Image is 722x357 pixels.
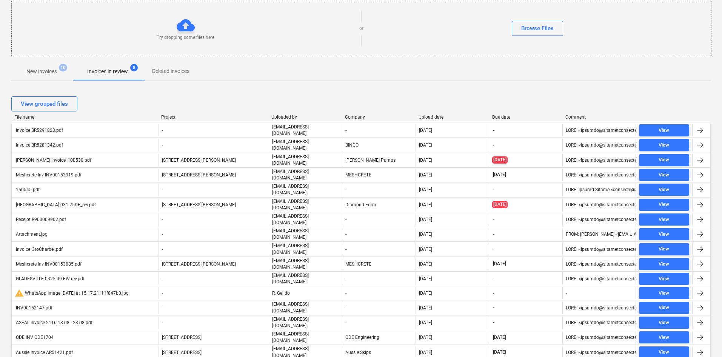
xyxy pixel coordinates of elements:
[272,183,339,196] p: [EMAIL_ADDRESS][DOMAIN_NAME]
[492,276,495,282] span: -
[639,139,689,151] button: View
[272,301,339,314] p: [EMAIL_ADDRESS][DOMAIN_NAME]
[639,228,689,240] button: View
[15,289,129,298] div: WhatsApp Image [DATE] at 15.17.21_11f847b0.jpg
[272,124,339,137] p: [EMAIL_ADDRESS][DOMAIN_NAME]
[419,291,432,296] div: [DATE]
[15,335,54,340] div: QDE INV QDE1704
[639,213,689,226] button: View
[492,349,507,355] span: [DATE]
[492,261,507,267] span: [DATE]
[162,261,236,267] span: 8 Chapman Street, Gladesville
[639,184,689,196] button: View
[342,154,415,167] div: [PERSON_NAME] Pumps
[419,247,432,252] div: [DATE]
[639,124,689,136] button: View
[566,291,567,296] div: -
[659,348,669,357] div: View
[342,139,415,151] div: BINGO
[659,333,669,342] div: View
[419,261,432,267] div: [DATE]
[659,156,669,164] div: View
[492,156,508,164] span: [DATE]
[342,287,415,299] div: -
[492,334,507,341] span: [DATE]
[419,305,432,311] div: [DATE]
[492,246,495,252] span: -
[15,202,96,207] div: [GEOGRAPHIC_DATA]-031-25DF_rev.pdf
[162,172,236,178] span: 8 Chapman Street, Gladesville
[15,232,48,237] div: Attachment.jpg
[15,158,91,163] div: [PERSON_NAME] Invoice_100530.pdf
[492,172,507,178] span: [DATE]
[161,114,265,120] div: Project
[162,305,163,311] span: -
[659,275,669,283] div: View
[342,316,415,329] div: -
[157,34,214,41] p: Try dropping some files here
[659,141,669,150] div: View
[359,25,363,32] p: or
[21,99,68,109] div: View grouped files
[342,228,415,241] div: -
[162,142,163,148] span: -
[639,317,689,329] button: View
[342,124,415,137] div: -
[162,202,236,207] span: 8 Chapman Street, Gladesville
[162,320,163,325] span: -
[492,304,495,311] span: -
[342,198,415,211] div: Diamond Form
[342,331,415,344] div: QDE Engineering
[492,187,495,193] span: -
[15,247,63,252] div: invoice_3toCharbel.pdf
[419,202,432,207] div: [DATE]
[162,276,163,281] span: -
[26,68,57,76] p: New invoices
[15,142,63,148] div: Invoice BR5281342.pdf
[492,142,495,148] span: -
[419,114,486,120] div: Upload date
[659,303,669,312] div: View
[345,114,413,120] div: Company
[15,289,24,298] span: warning
[15,276,85,281] div: GLADESVILLE 0325-09-FW-rev.pdf
[272,154,339,167] p: [EMAIL_ADDRESS][DOMAIN_NAME]
[565,114,633,120] div: Comment
[419,350,432,355] div: [DATE]
[342,301,415,314] div: -
[152,67,189,75] p: Deleted invoices
[342,243,415,255] div: -
[11,96,77,111] button: View grouped files
[272,139,339,151] p: [EMAIL_ADDRESS][DOMAIN_NAME]
[15,305,52,311] div: INV00152147.pdf
[684,321,722,357] iframe: Chat Widget
[342,168,415,181] div: MESHCRETE
[639,331,689,343] button: View
[15,172,82,178] div: Meshcrete Inv INV00153319.pdf
[639,287,689,299] button: View
[272,243,339,255] p: [EMAIL_ADDRESS][DOMAIN_NAME]
[659,230,669,239] div: View
[639,199,689,211] button: View
[162,158,236,163] span: 3 Emmerick Street, Lilyfield
[87,68,128,76] p: Invoices in review
[342,183,415,196] div: -
[162,247,163,252] span: -
[272,213,339,226] p: [EMAIL_ADDRESS][DOMAIN_NAME]
[15,128,63,133] div: Invoice BR5291823.pdf
[11,1,711,56] div: Try dropping some files hereorBrowse Files
[521,23,554,33] div: Browse Files
[342,258,415,270] div: MESHCRETE
[162,128,163,133] span: -
[492,201,508,208] span: [DATE]
[342,213,415,226] div: -
[492,114,560,120] div: Due date
[272,198,339,211] p: [EMAIL_ADDRESS][DOMAIN_NAME]
[419,142,432,148] div: [DATE]
[272,228,339,241] p: [EMAIL_ADDRESS][DOMAIN_NAME]
[162,217,163,222] span: -
[15,350,73,355] div: Aussie Invoice AR51421.pdf
[162,350,202,355] span: 27 Glenarvon Street, Strathfield
[14,114,155,120] div: File name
